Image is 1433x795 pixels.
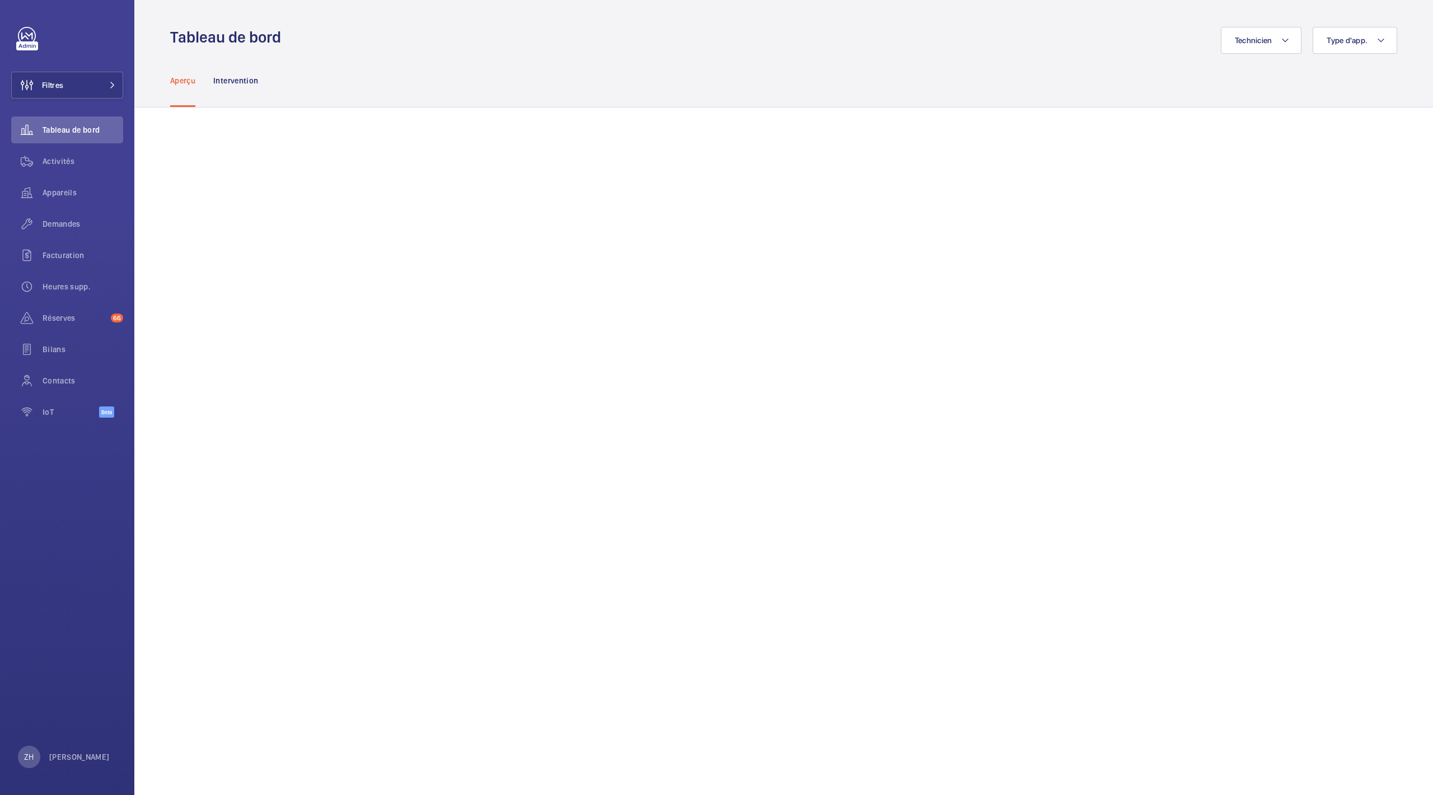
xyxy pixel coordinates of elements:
p: Aperçu [170,75,195,86]
span: Facturation [43,250,123,261]
h1: Tableau de bord [170,27,288,48]
span: Filtres [42,79,63,91]
span: Appareils [43,187,123,198]
button: Filtres [11,72,123,99]
span: Réserves [43,312,106,324]
p: ZH [24,751,34,763]
span: Technicien [1235,36,1272,45]
span: 66 [111,314,123,322]
span: Heures supp. [43,281,123,292]
p: Intervention [213,75,258,86]
span: Demandes [43,218,123,230]
button: Technicien [1221,27,1302,54]
span: Contacts [43,375,123,386]
span: Beta [99,406,114,418]
span: Tableau de bord [43,124,123,135]
span: Bilans [43,344,123,355]
span: Type d'app. [1327,36,1368,45]
span: Activités [43,156,123,167]
p: [PERSON_NAME] [49,751,110,763]
button: Type d'app. [1313,27,1397,54]
span: IoT [43,406,99,418]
